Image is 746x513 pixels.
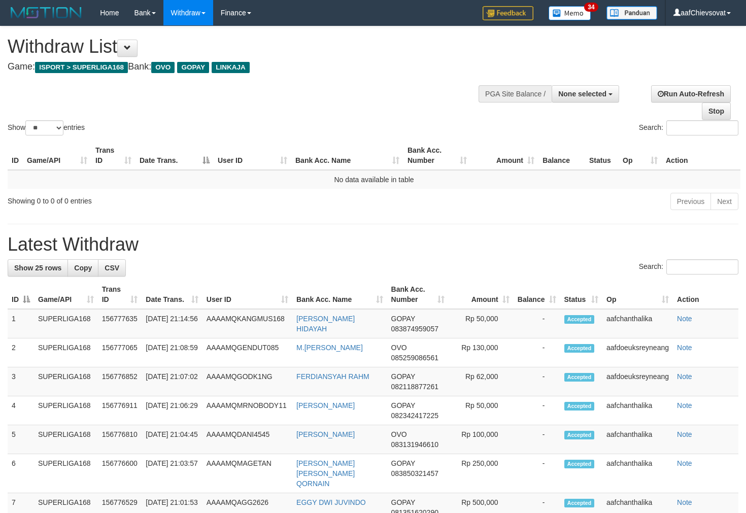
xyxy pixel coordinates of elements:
[8,309,34,338] td: 1
[564,402,595,411] span: Accepted
[673,280,738,309] th: Action
[202,396,292,425] td: AAAAMQMRNOBODY11
[449,367,514,396] td: Rp 62,000
[702,102,731,120] a: Stop
[34,367,98,396] td: SUPERLIGA168
[292,280,387,309] th: Bank Acc. Name: activate to sort column ascending
[514,280,560,309] th: Balance: activate to sort column ascending
[296,315,355,333] a: [PERSON_NAME] HIDAYAH
[202,309,292,338] td: AAAAMQKANGMUS168
[34,454,98,493] td: SUPERLIGA168
[560,280,603,309] th: Status: activate to sort column ascending
[8,170,740,189] td: No data available in table
[602,396,673,425] td: aafchanthalika
[8,141,23,170] th: ID
[151,62,175,73] span: OVO
[34,280,98,309] th: Game/API: activate to sort column ascending
[602,280,673,309] th: Op: activate to sort column ascending
[449,454,514,493] td: Rp 250,000
[142,396,202,425] td: [DATE] 21:06:29
[8,192,303,206] div: Showing 0 to 0 of 0 entries
[8,5,85,20] img: MOTION_logo.png
[564,373,595,382] span: Accepted
[8,280,34,309] th: ID: activate to sort column descending
[639,120,738,135] label: Search:
[514,454,560,493] td: -
[677,459,692,467] a: Note
[662,141,740,170] th: Action
[564,499,595,507] span: Accepted
[296,459,355,488] a: [PERSON_NAME] [PERSON_NAME] QORNAIN
[91,141,135,170] th: Trans ID: activate to sort column ascending
[202,338,292,367] td: AAAAMQGENDUT085
[202,280,292,309] th: User ID: activate to sort column ascending
[602,454,673,493] td: aafchanthalika
[564,344,595,353] span: Accepted
[391,315,415,323] span: GOPAY
[8,425,34,454] td: 5
[391,459,415,467] span: GOPAY
[549,6,591,20] img: Button%20Memo.svg
[449,425,514,454] td: Rp 100,000
[651,85,731,102] a: Run Auto-Refresh
[483,6,533,20] img: Feedback.jpg
[584,3,598,12] span: 34
[677,430,692,438] a: Note
[677,315,692,323] a: Note
[449,396,514,425] td: Rp 50,000
[479,85,552,102] div: PGA Site Balance /
[514,425,560,454] td: -
[8,454,34,493] td: 6
[391,344,407,352] span: OVO
[202,367,292,396] td: AAAAMQGODK1NG
[558,90,606,98] span: None selected
[105,264,119,272] span: CSV
[142,280,202,309] th: Date Trans.: activate to sort column ascending
[98,396,142,425] td: 156776911
[514,367,560,396] td: -
[25,120,63,135] select: Showentries
[449,338,514,367] td: Rp 130,000
[296,372,369,381] a: FERDIANSYAH RAHM
[666,120,738,135] input: Search:
[35,62,128,73] span: ISPORT > SUPERLIGA168
[677,372,692,381] a: Note
[23,141,91,170] th: Game/API: activate to sort column ascending
[449,309,514,338] td: Rp 50,000
[514,338,560,367] td: -
[296,498,366,506] a: EGGY DWI JUVINDO
[142,425,202,454] td: [DATE] 21:04:45
[98,425,142,454] td: 156776810
[602,425,673,454] td: aafchanthalika
[135,141,214,170] th: Date Trans.: activate to sort column descending
[8,37,487,57] h1: Withdraw List
[391,372,415,381] span: GOPAY
[142,338,202,367] td: [DATE] 21:08:59
[34,396,98,425] td: SUPERLIGA168
[98,280,142,309] th: Trans ID: activate to sort column ascending
[34,425,98,454] td: SUPERLIGA168
[677,344,692,352] a: Note
[471,141,538,170] th: Amount: activate to sort column ascending
[538,141,585,170] th: Balance
[8,234,738,255] h1: Latest Withdraw
[670,193,711,210] a: Previous
[98,309,142,338] td: 156777635
[177,62,209,73] span: GOPAY
[296,430,355,438] a: [PERSON_NAME]
[202,425,292,454] td: AAAAMQDANI4545
[142,367,202,396] td: [DATE] 21:07:02
[602,367,673,396] td: aafdoeuksreyneang
[619,141,662,170] th: Op: activate to sort column ascending
[142,309,202,338] td: [DATE] 21:14:56
[391,498,415,506] span: GOPAY
[296,344,363,352] a: M.[PERSON_NAME]
[564,315,595,324] span: Accepted
[74,264,92,272] span: Copy
[677,401,692,409] a: Note
[602,338,673,367] td: aafdoeuksreyneang
[98,338,142,367] td: 156777065
[98,259,126,277] a: CSV
[564,460,595,468] span: Accepted
[391,401,415,409] span: GOPAY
